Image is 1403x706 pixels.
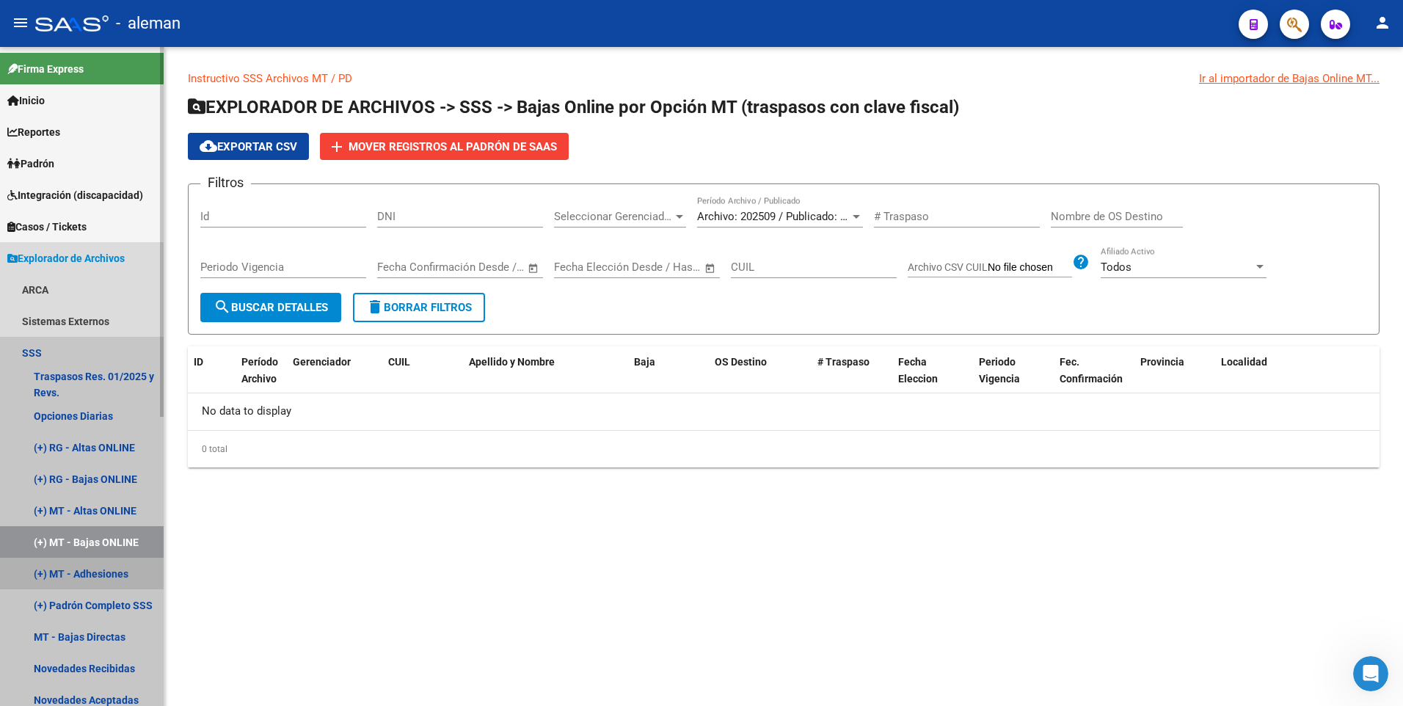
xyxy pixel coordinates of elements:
span: Periodo Vigencia [979,356,1020,385]
span: Período Archivo [241,356,278,385]
span: Firma Express [7,61,84,77]
span: Archivo CSV CUIL [908,261,988,273]
datatable-header-cell: Período Archivo [236,346,287,395]
span: Fec. Confirmación [1060,356,1123,385]
span: Provincia [1140,356,1184,368]
div: No data to display [188,393,1380,430]
span: Localidad [1221,356,1267,368]
button: Open calendar [702,260,719,277]
div: 0 total [188,431,1380,467]
button: Borrar Filtros [353,293,485,322]
input: Fecha fin [450,261,521,274]
span: EXPLORADOR DE ARCHIVOS -> SSS -> Bajas Online por Opción MT (traspasos con clave fiscal) [188,97,959,117]
h3: Filtros [200,172,251,193]
span: Archivo: 202509 / Publicado: 202508 [697,210,875,223]
span: Fecha Eleccion [898,356,938,385]
span: CUIL [388,356,410,368]
span: Gerenciador [293,356,351,368]
span: Apellido y Nombre [469,356,555,368]
span: Casos / Tickets [7,219,87,235]
button: Open calendar [525,260,542,277]
span: Exportar CSV [200,140,297,153]
span: Padrón [7,156,54,172]
span: Buscar Detalles [214,301,328,314]
span: Baja [634,356,655,368]
mat-icon: cloud_download [200,137,217,155]
mat-icon: add [328,138,346,156]
span: # Traspaso [817,356,870,368]
datatable-header-cell: Apellido y Nombre [463,346,628,395]
datatable-header-cell: Fec. Confirmación [1054,346,1134,395]
span: Inicio [7,92,45,109]
iframe: Intercom live chat [1353,656,1388,691]
datatable-header-cell: CUIL [382,346,463,395]
mat-icon: help [1072,253,1090,271]
a: Instructivo SSS Archivos MT / PD [188,72,352,85]
datatable-header-cell: Periodo Vigencia [973,346,1054,395]
datatable-header-cell: Baja [628,346,709,395]
span: Integración (discapacidad) [7,187,143,203]
span: Reportes [7,124,60,140]
button: Buscar Detalles [200,293,341,322]
span: Seleccionar Gerenciador [554,210,673,223]
mat-icon: search [214,298,231,316]
input: Fecha inicio [377,261,437,274]
datatable-header-cell: ID [188,346,236,395]
span: - aleman [116,7,181,40]
span: Borrar Filtros [366,301,472,314]
mat-icon: delete [366,298,384,316]
input: Fecha fin [627,261,698,274]
span: Todos [1101,261,1131,274]
datatable-header-cell: Provincia [1134,346,1215,395]
div: Ir al importador de Bajas Online MT... [1199,70,1380,87]
mat-icon: person [1374,14,1391,32]
datatable-header-cell: OS Destino [709,346,812,395]
span: Mover registros al PADRÓN de SAAS [349,140,557,153]
datatable-header-cell: Localidad [1215,346,1380,395]
span: Explorador de Archivos [7,250,125,266]
mat-icon: menu [12,14,29,32]
button: Exportar CSV [188,133,309,160]
datatable-header-cell: # Traspaso [812,346,892,395]
datatable-header-cell: Gerenciador [287,346,382,395]
input: Fecha inicio [554,261,613,274]
button: Mover registros al PADRÓN de SAAS [320,133,569,160]
datatable-header-cell: Fecha Eleccion [892,346,973,395]
input: Archivo CSV CUIL [988,261,1072,274]
span: ID [194,356,203,368]
span: OS Destino [715,356,767,368]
